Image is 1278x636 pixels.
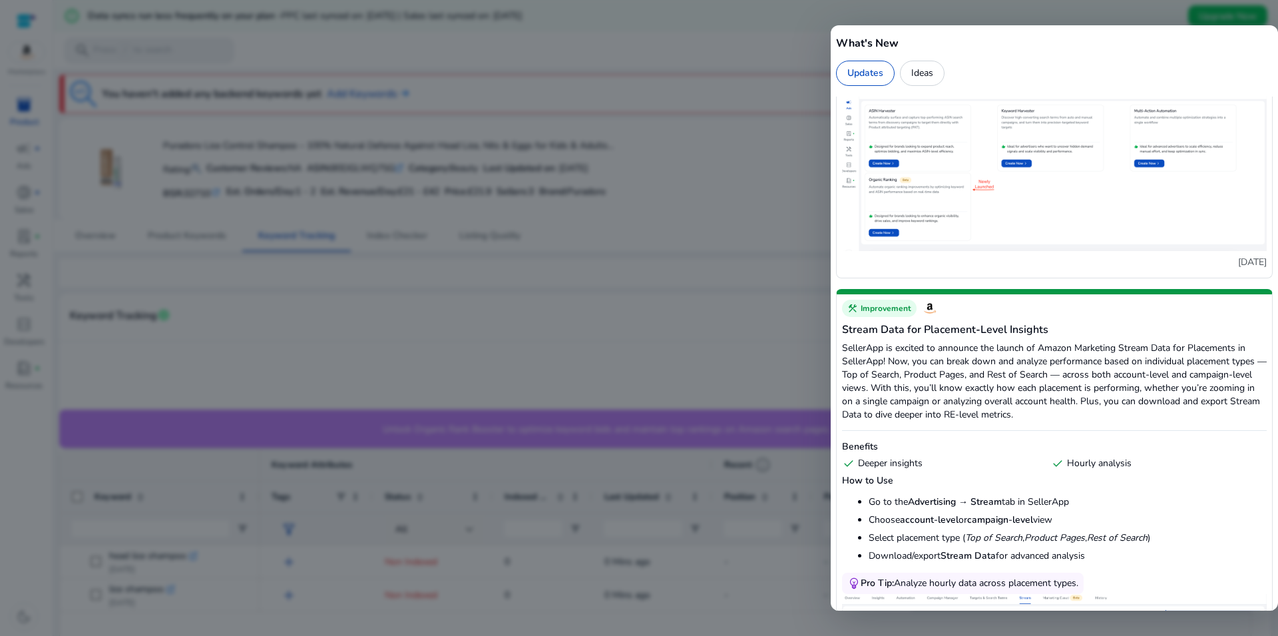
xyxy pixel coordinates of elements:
[941,549,996,562] strong: Stream Data
[847,303,858,314] span: construction
[847,577,861,590] span: emoji_objects
[1087,531,1148,544] em: Rest of Search
[842,71,1267,251] img: Organic Ranking Automation for Share of Voice
[861,577,894,589] span: Pro Tip:
[869,513,1267,527] li: Choose or view
[842,440,1267,454] h6: Benefits
[842,457,1046,470] div: Deeper insights
[842,256,1267,269] p: [DATE]
[900,513,958,526] strong: account-level
[842,322,1267,338] h5: Stream Data for Placement-Level Insights
[861,577,1078,590] div: Analyze hourly data across placement types.
[967,513,1033,526] strong: campaign-level
[861,303,911,314] span: Improvement
[836,61,895,86] div: Updates
[842,474,1267,487] h6: How to Use
[1024,531,1085,544] em: Product Pages
[900,61,945,86] div: Ideas
[1051,457,1064,470] span: check
[922,300,938,316] img: Amazon
[965,531,1022,544] em: Top of Search
[842,457,855,470] span: check
[869,549,1267,563] li: Download/export for advanced analysis
[1051,457,1255,470] div: Hourly analysis
[869,531,1267,545] li: Select placement type ( , , )
[908,495,1002,508] strong: Advertising → Stream
[836,35,1273,51] h5: What's New
[869,495,1267,509] li: Go to the tab in SellerApp
[842,342,1267,422] p: SellerApp is excited to announce the launch of Amazon Marketing Stream Data for Placements in Sel...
